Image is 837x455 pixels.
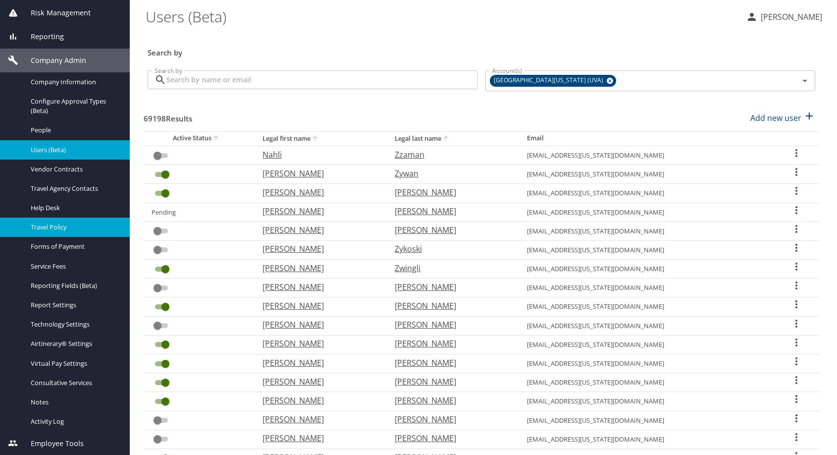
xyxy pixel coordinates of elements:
button: sort [311,134,320,144]
span: Forms of Payment [31,242,118,251]
p: [PERSON_NAME] [262,224,375,236]
span: Reporting [18,31,64,42]
th: Active Status [144,131,255,146]
span: Report Settings [31,300,118,310]
p: [PERSON_NAME] [262,243,375,255]
span: Vendor Contracts [31,165,118,174]
p: [PERSON_NAME] [262,357,375,369]
button: [PERSON_NAME] [742,8,826,26]
p: [PERSON_NAME] [262,186,375,198]
span: Technology Settings [31,320,118,329]
button: Add new user [746,107,819,129]
td: [EMAIL_ADDRESS][US_STATE][DOMAIN_NAME] [519,392,774,411]
p: [PERSON_NAME] [395,338,507,349]
span: Service Fees [31,262,118,271]
p: [PERSON_NAME] [262,319,375,331]
p: [PERSON_NAME] [395,281,507,293]
p: Nahli [262,149,375,161]
span: Employee Tools [18,438,84,449]
span: People [31,125,118,135]
p: Zykoski [395,243,507,255]
th: Legal last name [387,131,519,146]
td: [EMAIL_ADDRESS][US_STATE][DOMAIN_NAME] [519,430,774,449]
button: sort [441,134,451,144]
button: Open [798,74,812,88]
p: [PERSON_NAME] [395,186,507,198]
td: [EMAIL_ADDRESS][US_STATE][DOMAIN_NAME] [519,165,774,184]
td: [EMAIL_ADDRESS][US_STATE][DOMAIN_NAME] [519,184,774,203]
td: [EMAIL_ADDRESS][US_STATE][DOMAIN_NAME] [519,260,774,279]
p: [PERSON_NAME] [262,338,375,349]
td: [EMAIL_ADDRESS][US_STATE][DOMAIN_NAME] [519,316,774,335]
h1: Users (Beta) [146,1,738,32]
p: [PERSON_NAME] [395,205,507,217]
p: [PERSON_NAME] [395,300,507,312]
p: [PERSON_NAME] [395,432,507,444]
div: [GEOGRAPHIC_DATA][US_STATE] (UVA) [490,75,616,87]
th: Legal first name [255,131,387,146]
p: [PERSON_NAME] [395,395,507,406]
p: [PERSON_NAME] [758,11,822,23]
p: [PERSON_NAME] [262,262,375,274]
span: Risk Management [18,7,91,18]
span: Virtual Pay Settings [31,359,118,368]
span: Consultative Services [31,378,118,388]
p: [PERSON_NAME] [395,319,507,331]
td: [EMAIL_ADDRESS][US_STATE][DOMAIN_NAME] [519,354,774,373]
span: Help Desk [31,203,118,213]
td: [EMAIL_ADDRESS][US_STATE][DOMAIN_NAME] [519,373,774,392]
th: Email [519,131,774,146]
td: [EMAIL_ADDRESS][US_STATE][DOMAIN_NAME] [519,297,774,316]
span: Company Information [31,77,118,87]
button: sort [211,134,221,143]
td: [EMAIL_ADDRESS][US_STATE][DOMAIN_NAME] [519,222,774,240]
td: [EMAIL_ADDRESS][US_STATE][DOMAIN_NAME] [519,146,774,165]
h3: 69198 Results [144,107,192,124]
td: [EMAIL_ADDRESS][US_STATE][DOMAIN_NAME] [519,279,774,297]
p: Zwingli [395,262,507,274]
p: [PERSON_NAME] [395,224,507,236]
span: Users (Beta) [31,145,118,155]
p: [PERSON_NAME] [262,395,375,406]
p: [PERSON_NAME] [262,205,375,217]
input: Search by name or email [166,70,477,89]
span: Company Admin [18,55,86,66]
span: Reporting Fields (Beta) [31,281,118,290]
td: [EMAIL_ADDRESS][US_STATE][DOMAIN_NAME] [519,411,774,430]
a: Pending [152,208,176,217]
p: [PERSON_NAME] [262,300,375,312]
span: Airtinerary® Settings [31,339,118,348]
td: [EMAIL_ADDRESS][US_STATE][DOMAIN_NAME] [519,203,774,222]
span: Travel Policy [31,223,118,232]
td: [EMAIL_ADDRESS][US_STATE][DOMAIN_NAME] [519,240,774,259]
span: Configure Approval Types (Beta) [31,97,118,115]
td: [EMAIL_ADDRESS][US_STATE][DOMAIN_NAME] [519,335,774,354]
p: [PERSON_NAME] [395,376,507,388]
span: Notes [31,398,118,407]
p: Add new user [750,112,801,124]
p: [PERSON_NAME] [262,281,375,293]
p: Zywan [395,168,507,179]
p: [PERSON_NAME] [395,357,507,369]
p: [PERSON_NAME] [262,168,375,179]
p: Zzaman [395,149,507,161]
p: [PERSON_NAME] [262,413,375,425]
span: [GEOGRAPHIC_DATA][US_STATE] (UVA) [490,75,609,86]
span: Travel Agency Contacts [31,184,118,193]
h3: Search by [148,41,815,58]
span: Activity Log [31,417,118,426]
p: [PERSON_NAME] [262,376,375,388]
p: [PERSON_NAME] [395,413,507,425]
p: [PERSON_NAME] [262,432,375,444]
